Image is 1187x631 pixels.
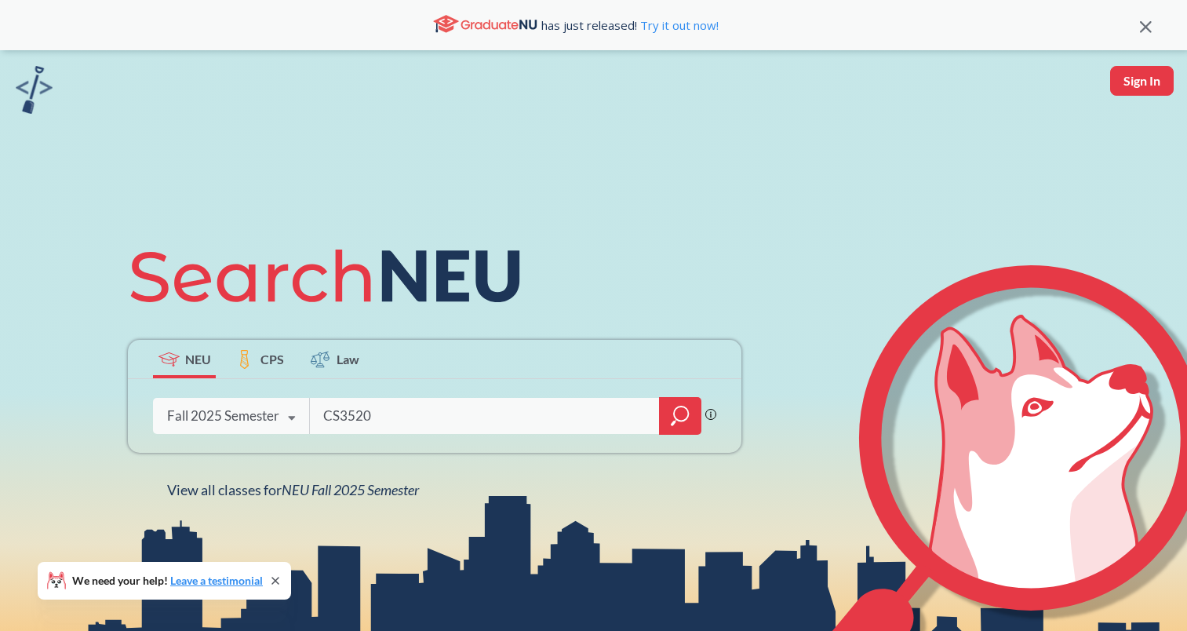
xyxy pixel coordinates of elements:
a: sandbox logo [16,66,53,119]
span: View all classes for [167,481,419,498]
div: magnifying glass [659,397,701,435]
a: Try it out now! [637,17,719,33]
button: Sign In [1110,66,1174,96]
span: NEU [185,350,211,368]
a: Leave a testimonial [170,574,263,587]
span: NEU Fall 2025 Semester [282,481,419,498]
span: We need your help! [72,575,263,586]
span: has just released! [541,16,719,34]
span: CPS [260,350,284,368]
img: sandbox logo [16,66,53,114]
span: Law [337,350,359,368]
svg: magnifying glass [671,405,690,427]
div: Fall 2025 Semester [167,407,279,425]
input: Class, professor, course number, "phrase" [322,399,648,432]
